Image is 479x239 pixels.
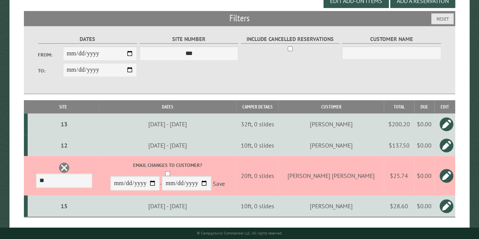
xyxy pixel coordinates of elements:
td: [PERSON_NAME] [278,135,384,156]
th: Total [384,100,414,113]
th: Site [28,100,99,113]
label: Include Cancelled Reservations [241,35,340,44]
a: Save [213,180,225,187]
small: © Campground Commander LLC. All rights reserved. [197,231,283,236]
th: Edit [434,100,455,113]
div: [DATE] - [DATE] [100,120,235,128]
td: $137.50 [384,135,414,156]
label: Email changes to customer? [100,162,235,169]
td: 32ft, 0 slides [236,113,278,135]
th: Camper Details [236,100,278,113]
div: 15 [31,202,97,210]
th: Customer [278,100,384,113]
label: Site Number [140,35,239,44]
button: Reset [431,13,454,24]
th: Dates [99,100,236,113]
div: - [100,162,235,192]
h2: Filters [24,11,455,25]
td: $0.00 [414,135,434,156]
label: Dates [38,35,137,44]
div: [DATE] - [DATE] [100,202,235,210]
td: $0.00 [414,156,434,195]
td: $0.00 [414,113,434,135]
td: $28.60 [384,195,414,217]
label: To: [38,67,63,74]
div: 12 [31,142,97,149]
td: $0.00 [414,195,434,217]
td: [PERSON_NAME] [278,113,384,135]
td: 20ft, 0 slides [236,156,278,195]
td: [PERSON_NAME] [278,195,384,217]
td: 10ft, 0 slides [236,195,278,217]
label: Customer Name [342,35,441,44]
td: $200.20 [384,113,414,135]
div: 13 [31,120,97,128]
div: [DATE] - [DATE] [100,142,235,149]
td: $25.74 [384,156,414,195]
td: [PERSON_NAME] [PERSON_NAME] [278,156,384,195]
th: Due [414,100,434,113]
a: Delete this reservation [58,162,70,173]
label: From: [38,51,63,58]
td: 10ft, 0 slides [236,135,278,156]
